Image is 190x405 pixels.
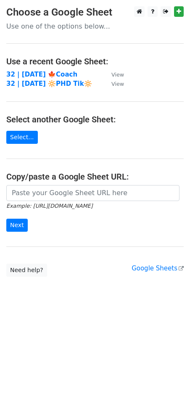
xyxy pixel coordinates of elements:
a: Select... [6,131,38,144]
a: Need help? [6,264,47,277]
h4: Use a recent Google Sheet: [6,56,184,66]
input: Paste your Google Sheet URL here [6,185,179,201]
a: View [103,71,124,78]
h4: Select another Google Sheet: [6,114,184,124]
a: 32 | [DATE] 🍁Coach [6,71,77,78]
input: Next [6,219,28,232]
h3: Choose a Google Sheet [6,6,184,19]
a: Google Sheets [132,265,184,272]
a: View [103,80,124,87]
small: Example: [URL][DOMAIN_NAME] [6,203,92,209]
a: 32 | [DATE] 🔆PHD Tik🔆 [6,80,92,87]
h4: Copy/paste a Google Sheet URL: [6,172,184,182]
small: View [111,81,124,87]
small: View [111,71,124,78]
p: Use one of the options below... [6,22,184,31]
